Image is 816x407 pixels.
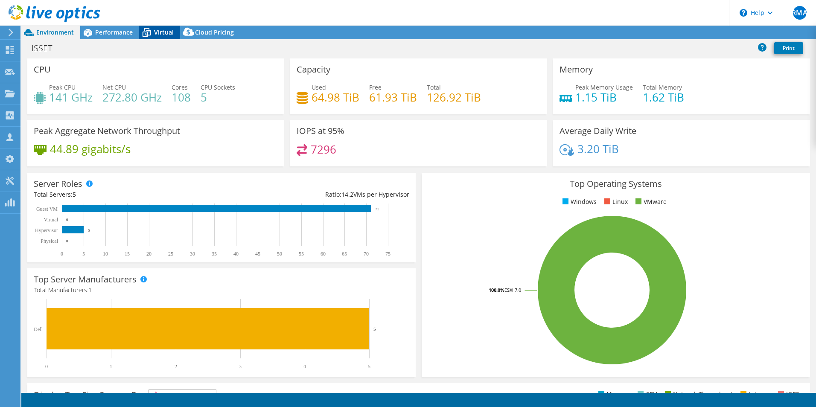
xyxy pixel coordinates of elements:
span: Peak Memory Usage [575,83,633,91]
span: Net CPU [102,83,126,91]
h4: 108 [172,93,191,102]
h4: 126.92 TiB [427,93,481,102]
text: 75 [385,251,391,257]
span: Total [427,83,441,91]
h4: 1.15 TiB [575,93,633,102]
tspan: ESXi 7.0 [504,287,521,293]
text: 20 [146,251,152,257]
span: IOPS [149,390,216,400]
text: Dell [34,326,43,332]
span: 14.2 [341,190,353,198]
h4: 7296 [311,145,336,154]
h4: 61.93 TiB [369,93,417,102]
h4: 3.20 TiB [577,144,619,154]
text: 30 [190,251,195,257]
text: Hypervisor [35,227,58,233]
span: Free [369,83,382,91]
li: IOPS [776,390,799,399]
h3: IOPS at 95% [297,126,344,136]
text: 15 [125,251,130,257]
text: 0 [66,239,68,243]
li: Linux [602,197,628,206]
text: 5 [82,251,85,257]
span: Cloud Pricing [195,28,234,36]
span: 1 [88,286,92,294]
text: 50 [277,251,282,257]
li: Memory [596,390,630,399]
h3: Top Operating Systems [428,179,804,189]
h4: 1.62 TiB [643,93,684,102]
text: Physical [41,238,58,244]
text: 70 [364,251,369,257]
li: Windows [560,197,597,206]
span: Cores [172,83,188,91]
h4: 44.89 gigabits/s [50,144,131,154]
h3: Memory [560,65,593,74]
text: 5 [373,326,376,331]
h3: Server Roles [34,179,82,189]
h3: CPU [34,65,51,74]
text: 45 [255,251,260,257]
a: Print [774,42,803,54]
span: Virtual [154,28,174,36]
text: 10 [103,251,108,257]
svg: \n [740,9,747,17]
text: 65 [342,251,347,257]
span: CPU Sockets [201,83,235,91]
h3: Capacity [297,65,330,74]
div: Total Servers: [34,190,221,199]
li: Network Throughput [663,390,733,399]
text: 0 [66,218,68,222]
h4: 272.80 GHz [102,93,162,102]
h4: 5 [201,93,235,102]
span: Environment [36,28,74,36]
h4: 141 GHz [49,93,93,102]
h3: Peak Aggregate Network Throughput [34,126,180,136]
text: 2 [175,363,177,369]
text: 5 [88,228,90,233]
span: Used [312,83,326,91]
text: 25 [168,251,173,257]
text: 40 [233,251,239,257]
text: Virtual [44,217,58,223]
h4: Total Manufacturers: [34,285,409,295]
text: 55 [299,251,304,257]
div: Ratio: VMs per Hypervisor [221,190,409,199]
text: Guest VM [36,206,58,212]
text: 60 [321,251,326,257]
li: VMware [633,197,667,206]
h4: 64.98 TiB [312,93,359,102]
h1: ISSET [28,44,65,53]
text: 4 [303,363,306,369]
tspan: 100.0% [489,287,504,293]
span: Performance [95,28,133,36]
text: 0 [45,363,48,369]
text: 3 [239,363,242,369]
text: 1 [110,363,112,369]
span: RMA [793,6,807,20]
text: 71 [375,207,379,211]
span: 5 [73,190,76,198]
h3: Average Daily Write [560,126,636,136]
h3: Top Server Manufacturers [34,275,137,284]
li: Latency [738,390,770,399]
text: 35 [212,251,217,257]
text: 0 [61,251,63,257]
li: CPU [635,390,657,399]
text: 5 [368,363,370,369]
span: Peak CPU [49,83,76,91]
span: Total Memory [643,83,682,91]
